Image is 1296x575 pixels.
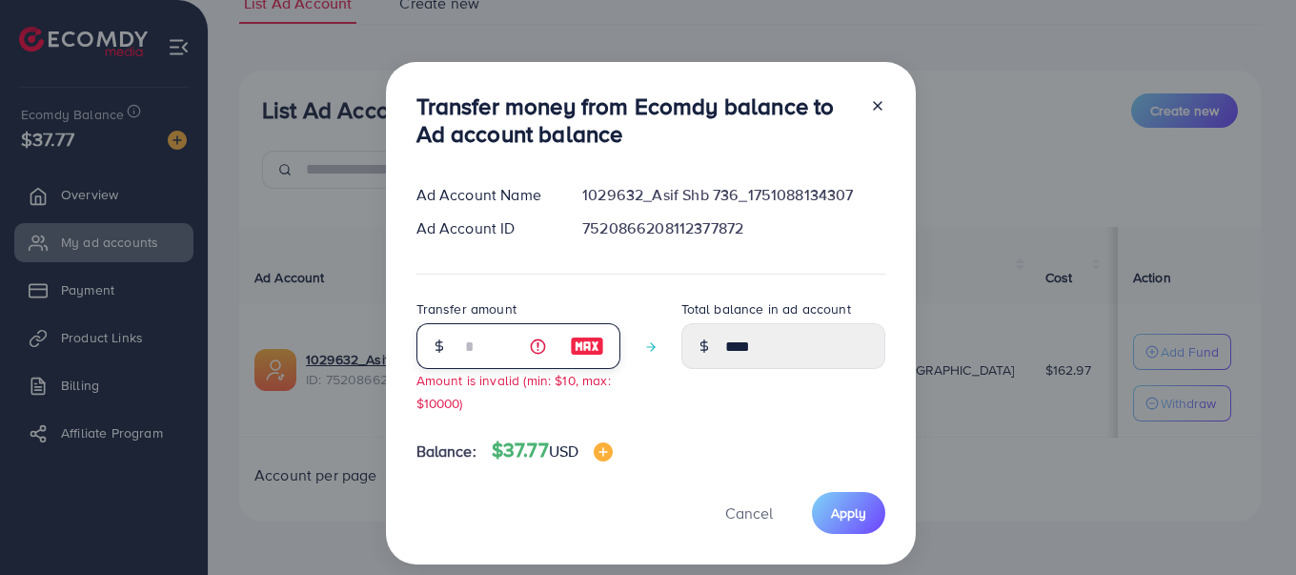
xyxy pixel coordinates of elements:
button: Apply [812,492,885,533]
h3: Transfer money from Ecomdy balance to Ad account balance [416,92,855,148]
button: Cancel [701,492,797,533]
h4: $37.77 [492,439,613,462]
label: Total balance in ad account [681,299,851,318]
iframe: Chat [1215,489,1282,561]
div: 1029632_Asif Shb 736_1751088134307 [567,184,900,206]
div: 7520866208112377872 [567,217,900,239]
img: image [570,335,604,358]
span: Balance: [416,441,476,462]
span: Apply [831,503,866,523]
div: Ad Account Name [401,184,568,206]
small: Amount is invalid (min: $10, max: $10000) [416,371,611,411]
span: Cancel [725,503,773,524]
div: Ad Account ID [401,217,568,239]
img: image [594,442,613,462]
span: USD [549,441,578,462]
label: Transfer amount [416,299,516,318]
